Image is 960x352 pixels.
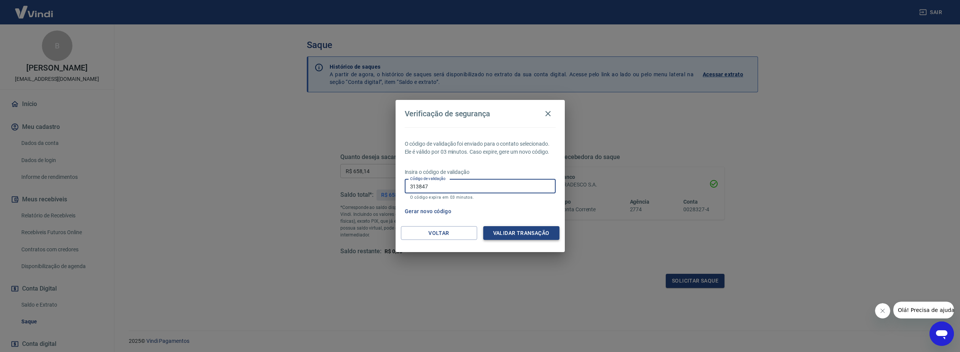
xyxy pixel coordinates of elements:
button: Validar transação [483,226,559,240]
span: Olá! Precisa de ajuda? [5,5,64,11]
iframe: Close message [875,303,890,318]
label: Código de validação [410,176,446,182]
p: O código de validação foi enviado para o contato selecionado. Ele é válido por 03 minutos. Caso e... [405,140,556,156]
h4: Verificação de segurança [405,109,490,118]
p: Insira o código de validação [405,168,556,176]
iframe: Button to launch messaging window [930,321,954,346]
p: O código expira em 03 minutos. [410,195,550,200]
button: Voltar [401,226,477,240]
iframe: Message from company [893,302,954,318]
button: Gerar novo código [402,204,455,219]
